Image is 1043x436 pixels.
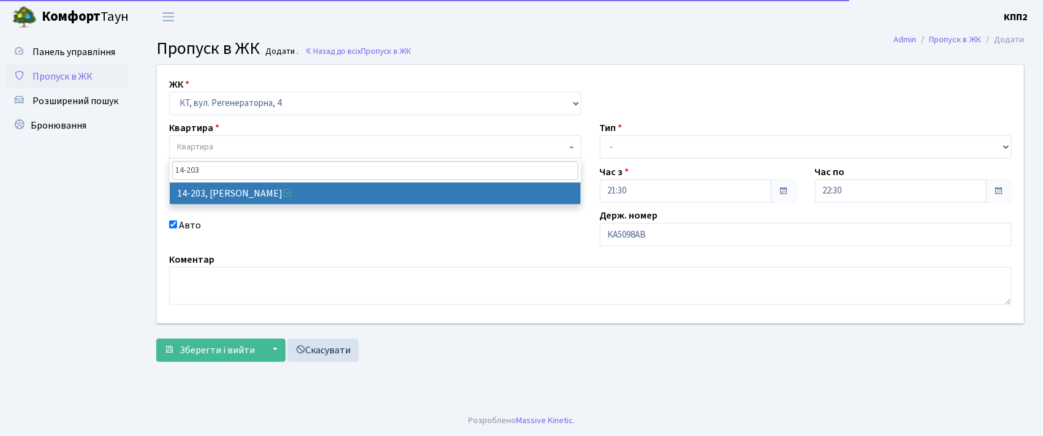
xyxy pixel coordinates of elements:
[32,45,115,59] span: Панель управління
[169,252,214,267] label: Коментар
[169,121,219,135] label: Квартира
[876,27,1043,53] nav: breadcrumb
[6,40,129,64] a: Панель управління
[12,5,37,29] img: logo.png
[516,414,573,427] a: Massive Kinetic
[264,47,299,57] small: Додати .
[32,94,118,108] span: Розширений пошук
[894,33,917,46] a: Admin
[169,77,189,92] label: ЖК
[42,7,101,26] b: Комфорт
[156,36,260,61] span: Пропуск в ЖК
[180,344,255,357] span: Зберегти і вийти
[1004,10,1028,24] a: КПП2
[42,7,129,28] span: Таун
[982,33,1025,47] li: Додати
[815,165,845,179] label: Час по
[153,7,184,27] button: Переключити навігацію
[600,165,629,179] label: Час з
[600,208,658,223] label: Держ. номер
[287,339,358,362] a: Скасувати
[32,70,93,83] span: Пропуск в ЖК
[305,45,411,57] a: Назад до всіхПропуск в ЖК
[1004,10,1028,24] b: КПП2
[156,339,263,362] button: Зберегти і вийти
[361,45,411,57] span: Пропуск в ЖК
[600,121,623,135] label: Тип
[468,414,575,427] div: Розроблено .
[930,33,982,46] a: Пропуск в ЖК
[177,141,213,153] span: Квартира
[170,182,581,205] li: 14-203, [PERSON_NAME]
[6,64,129,89] a: Пропуск в ЖК
[6,89,129,113] a: Розширений пошук
[31,119,86,132] span: Бронювання
[6,113,129,138] a: Бронювання
[179,218,201,233] label: Авто
[600,223,1012,246] input: АА1234АА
